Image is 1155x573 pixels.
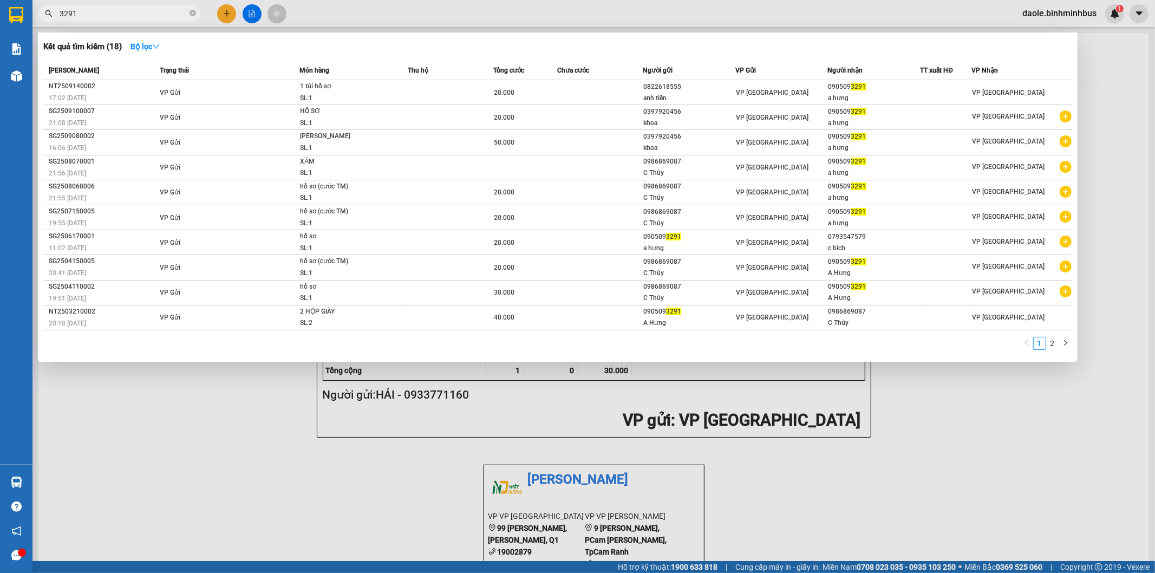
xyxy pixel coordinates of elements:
[828,118,920,129] div: a hưng
[643,306,735,317] div: 090509
[6,63,87,81] h2: SG2509150002
[557,67,589,74] span: Chưa cước
[160,239,180,246] span: VP Gửi
[828,167,920,179] div: a hưng
[735,67,756,74] span: VP Gửi
[736,239,808,246] span: VP [GEOGRAPHIC_DATA]
[49,144,86,152] span: 16:06 [DATE]
[130,42,160,51] strong: Bộ lọc
[49,206,156,217] div: SG2507150005
[643,181,735,192] div: 0986869087
[49,106,156,117] div: SG2509100007
[828,268,920,279] div: A Hưng
[49,269,86,277] span: 20:41 [DATE]
[49,119,86,127] span: 21:08 [DATE]
[57,63,262,131] h2: VP Nhận: VP Cam Ranh
[300,181,381,193] div: hồ sơ (cước TM)
[643,256,735,268] div: 0986869087
[49,67,99,74] span: [PERSON_NAME]
[972,263,1045,270] span: VP [GEOGRAPHIC_DATA]
[494,89,514,96] span: 20.000
[1020,337,1033,350] button: left
[828,317,920,329] div: C Thủy
[851,283,866,290] span: 3291
[494,264,514,271] span: 20.000
[828,206,920,218] div: 090509
[49,320,86,327] span: 20:10 [DATE]
[736,89,808,96] span: VP [GEOGRAPHIC_DATA]
[300,167,381,179] div: SL: 1
[828,142,920,154] div: a hưng
[851,83,866,90] span: 3291
[1047,337,1059,349] a: 2
[49,256,156,267] div: SG2504150005
[300,131,381,142] div: [PERSON_NAME]
[666,233,681,240] span: 3291
[828,231,920,243] div: 0793547579
[11,550,22,561] span: message
[643,268,735,279] div: C Thủy
[1020,337,1033,350] li: Previous Page
[300,106,381,118] div: HỒ SƠ
[11,70,22,82] img: warehouse-icon
[49,244,86,252] span: 11:02 [DATE]
[643,81,735,93] div: 0822618555
[643,206,735,218] div: 0986869087
[972,213,1045,220] span: VP [GEOGRAPHIC_DATA]
[643,281,735,292] div: 0986869087
[49,156,156,167] div: SG2508070001
[828,181,920,192] div: 090509
[60,8,187,19] input: Tìm tên, số ĐT hoặc mã đơn
[11,477,22,488] img: warehouse-icon
[736,114,808,121] span: VP [GEOGRAPHIC_DATA]
[299,67,329,74] span: Món hàng
[160,67,189,74] span: Trạng thái
[300,281,381,293] div: hồ sơ
[736,289,808,296] span: VP [GEOGRAPHIC_DATA]
[828,243,920,254] div: c bích
[1033,337,1046,350] li: 1
[300,306,381,318] div: 2 HỘP GIÀY
[828,67,863,74] span: Người nhận
[828,256,920,268] div: 090509
[49,170,86,177] span: 21:56 [DATE]
[1060,110,1072,122] span: plus-circle
[1034,337,1046,349] a: 1
[851,208,866,216] span: 3291
[643,292,735,304] div: C Thủy
[828,156,920,167] div: 090509
[494,188,514,196] span: 20.000
[152,43,160,50] span: down
[971,67,998,74] span: VP Nhận
[494,114,514,121] span: 20.000
[828,106,920,118] div: 090509
[1059,337,1072,350] button: right
[921,67,954,74] span: TT xuất HĐ
[1060,236,1072,248] span: plus-circle
[49,295,86,302] span: 19:51 [DATE]
[300,192,381,204] div: SL: 1
[11,526,22,536] span: notification
[494,214,514,222] span: 20.000
[736,314,808,321] span: VP [GEOGRAPHIC_DATA]
[160,114,180,121] span: VP Gửi
[666,308,681,315] span: 3291
[160,139,180,146] span: VP Gửi
[851,133,866,140] span: 3291
[494,139,514,146] span: 50.000
[1023,340,1030,346] span: left
[300,231,381,243] div: hồ sơ
[49,131,156,142] div: SG2509080002
[300,93,381,105] div: SL: 1
[643,317,735,329] div: A Hưng
[11,43,22,55] img: solution-icon
[6,9,60,63] img: logo.jpg
[190,10,196,16] span: close-circle
[49,81,156,92] div: NT2509140002
[736,164,808,171] span: VP [GEOGRAPHIC_DATA]
[1046,337,1059,350] li: 2
[972,188,1045,196] span: VP [GEOGRAPHIC_DATA]
[49,219,86,227] span: 19:55 [DATE]
[828,292,920,304] div: A Hưng
[122,38,168,55] button: Bộ lọcdown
